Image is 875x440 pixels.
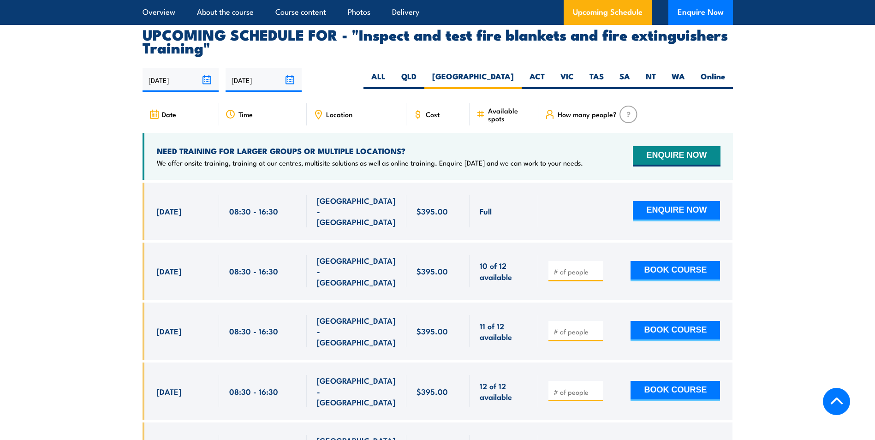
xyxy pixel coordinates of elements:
[633,201,720,221] button: ENQUIRE NOW
[317,195,396,227] span: [GEOGRAPHIC_DATA] - [GEOGRAPHIC_DATA]
[143,28,733,54] h2: UPCOMING SCHEDULE FOR - "Inspect and test fire blankets and fire extinguishers Training"
[157,326,181,336] span: [DATE]
[424,71,522,89] label: [GEOGRAPHIC_DATA]
[157,206,181,216] span: [DATE]
[522,71,553,89] label: ACT
[582,71,612,89] label: TAS
[631,321,720,341] button: BOOK COURSE
[157,146,583,156] h4: NEED TRAINING FOR LARGER GROUPS OR MULTIPLE LOCATIONS?
[162,110,176,118] span: Date
[638,71,664,89] label: NT
[480,260,528,282] span: 10 of 12 available
[417,386,448,397] span: $395.00
[554,327,600,336] input: # of people
[229,326,278,336] span: 08:30 - 16:30
[633,146,720,166] button: ENQUIRE NOW
[226,68,302,92] input: To date
[317,375,396,407] span: [GEOGRAPHIC_DATA] - [GEOGRAPHIC_DATA]
[480,321,528,342] span: 11 of 12 available
[554,267,600,276] input: # of people
[417,206,448,216] span: $395.00
[558,110,617,118] span: How many people?
[157,386,181,397] span: [DATE]
[554,387,600,397] input: # of people
[488,107,532,122] span: Available spots
[317,315,396,347] span: [GEOGRAPHIC_DATA] - [GEOGRAPHIC_DATA]
[363,71,393,89] label: ALL
[157,266,181,276] span: [DATE]
[238,110,253,118] span: Time
[612,71,638,89] label: SA
[229,266,278,276] span: 08:30 - 16:30
[326,110,352,118] span: Location
[229,386,278,397] span: 08:30 - 16:30
[143,68,219,92] input: From date
[417,266,448,276] span: $395.00
[664,71,693,89] label: WA
[393,71,424,89] label: QLD
[157,158,583,167] p: We offer onsite training, training at our centres, multisite solutions as well as online training...
[480,206,492,216] span: Full
[631,381,720,401] button: BOOK COURSE
[229,206,278,216] span: 08:30 - 16:30
[553,71,582,89] label: VIC
[317,255,396,287] span: [GEOGRAPHIC_DATA] - [GEOGRAPHIC_DATA]
[480,381,528,402] span: 12 of 12 available
[693,71,733,89] label: Online
[417,326,448,336] span: $395.00
[426,110,440,118] span: Cost
[631,261,720,281] button: BOOK COURSE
